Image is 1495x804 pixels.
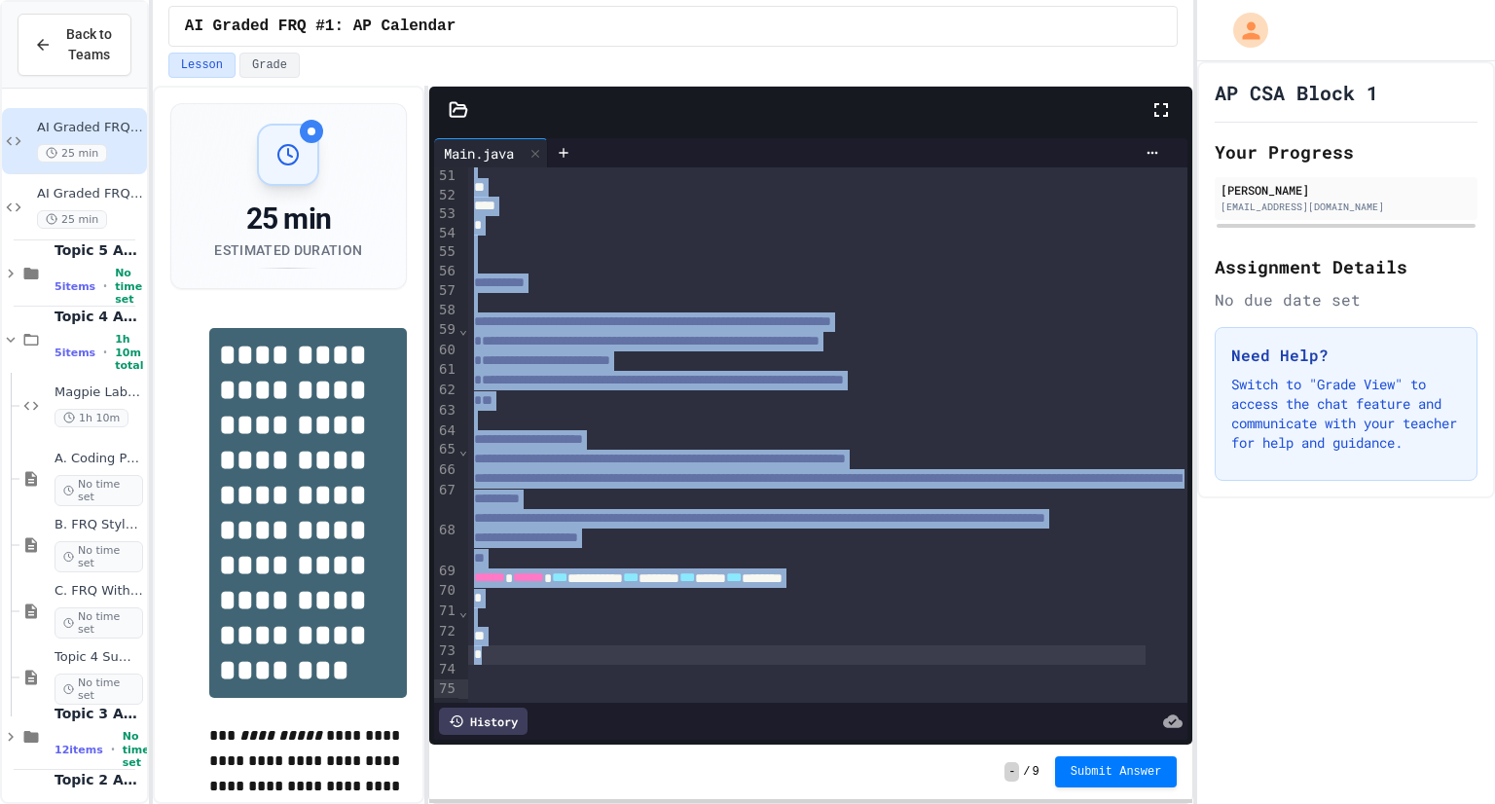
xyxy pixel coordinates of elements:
div: 57 [434,281,458,302]
button: Grade [239,53,300,78]
p: Switch to "Grade View" to access the chat feature and communicate with your teacher for help and ... [1231,375,1461,453]
span: Topic 4 Summary [55,649,143,666]
span: No time set [55,674,143,705]
div: [PERSON_NAME] [1221,181,1472,199]
div: 64 [434,421,458,441]
div: 75 [434,679,458,699]
span: No time set [55,541,143,572]
span: - [1004,762,1019,782]
h2: Assignment Details [1215,253,1477,280]
span: Topic 3 Assignments [55,705,143,722]
span: 25 min [37,144,107,163]
span: Back to Teams [63,24,115,65]
div: Main.java [434,143,524,164]
div: 61 [434,360,458,381]
div: My Account [1213,8,1273,53]
span: AI Graded FRQ #1: AP Calendar [37,120,143,136]
span: No time set [55,475,143,506]
span: 9 [1033,764,1039,780]
div: 74 [434,660,458,679]
span: A. Coding Practice (2.1-2.6) [55,451,143,467]
span: 25 min [37,210,107,229]
span: Fold line [458,442,468,457]
div: 71 [434,602,458,622]
span: No time set [115,267,143,306]
span: Fold line [458,321,468,337]
div: 69 [434,562,458,582]
div: 59 [434,320,458,341]
span: AI Graded FRQ #1: AP Calendar [185,15,456,38]
div: 51 [434,166,458,186]
div: 63 [434,401,458,421]
div: 52 [434,186,458,205]
div: [EMAIL_ADDRESS][DOMAIN_NAME] [1221,200,1472,214]
span: B. FRQ Style Practice (2.1-2.6) [55,517,143,533]
div: 55 [434,242,458,262]
span: Topic 2 Assignments [55,771,143,788]
button: Submit Answer [1055,756,1178,787]
span: 1h 10m [55,409,128,427]
span: No time set [123,730,150,769]
div: 53 [434,204,458,224]
div: 58 [434,301,458,320]
span: AI Graded FRQ #2: Frog Simulation [37,186,143,202]
h3: Need Help? [1231,344,1461,367]
div: 54 [434,224,458,243]
div: Estimated Duration [214,240,362,260]
span: 5 items [55,347,95,359]
button: Lesson [168,53,236,78]
div: No due date set [1215,288,1477,311]
div: Main.java [434,138,548,167]
span: 5 items [55,280,95,293]
div: 67 [434,481,458,522]
span: No time set [55,607,143,639]
div: 68 [434,521,458,562]
span: • [103,278,107,294]
div: 62 [434,381,458,401]
h2: Your Progress [1215,138,1477,165]
span: Topic 4 Assignments [55,308,143,325]
span: • [111,742,115,757]
span: Magpie Lab Activity 4 [55,384,143,401]
span: Submit Answer [1071,764,1162,780]
span: 1h 10m total [115,333,143,372]
div: 25 min [214,201,362,237]
span: Fold line [458,603,468,619]
div: 73 [434,641,458,661]
div: 65 [434,440,458,460]
button: Back to Teams [18,14,131,76]
span: 12 items [55,744,103,756]
div: 56 [434,262,458,281]
span: / [1023,764,1030,780]
h1: AP CSA Block 1 [1215,79,1378,106]
span: Topic 5 Assignments [55,241,143,259]
div: 66 [434,460,458,481]
span: C. FRQ With Rubric (2.1-2.6) [55,583,143,600]
div: History [439,708,528,735]
div: 72 [434,622,458,641]
span: • [103,345,107,360]
div: 60 [434,341,458,361]
div: 70 [434,581,458,602]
